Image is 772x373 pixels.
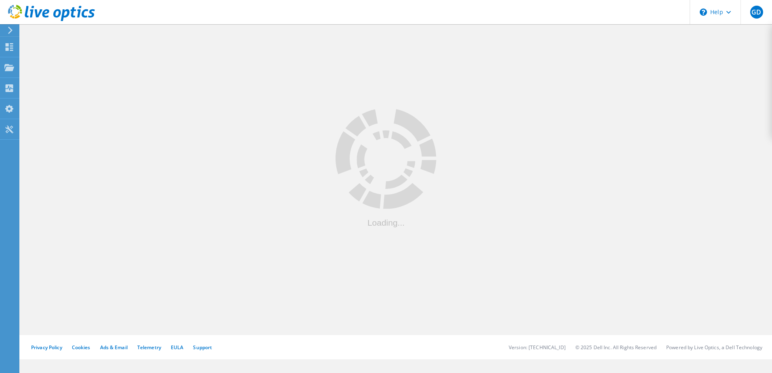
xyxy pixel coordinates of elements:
li: Powered by Live Optics, a Dell Technology [666,344,762,351]
svg: \n [700,8,707,16]
div: Loading... [336,218,436,226]
li: © 2025 Dell Inc. All Rights Reserved [575,344,657,351]
a: Live Optics Dashboard [8,17,95,23]
a: Cookies [72,344,90,351]
a: Telemetry [137,344,161,351]
a: Privacy Policy [31,344,62,351]
a: Support [193,344,212,351]
a: Ads & Email [100,344,128,351]
a: EULA [171,344,183,351]
span: GD [751,9,761,15]
li: Version: [TECHNICAL_ID] [509,344,566,351]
